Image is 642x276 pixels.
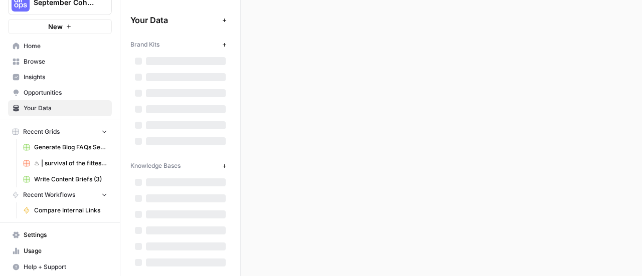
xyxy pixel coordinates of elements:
[19,139,112,155] a: Generate Blog FAQs Section ([PERSON_NAME]) Grid
[24,88,107,97] span: Opportunities
[34,206,107,215] span: Compare Internal Links
[8,69,112,85] a: Insights
[23,127,60,136] span: Recent Grids
[19,202,112,218] a: Compare Internal Links
[34,175,107,184] span: Write Content Briefs (3)
[8,54,112,70] a: Browse
[48,22,63,32] span: New
[19,171,112,187] a: Write Content Briefs (3)
[8,187,112,202] button: Recent Workflows
[19,155,112,171] a: ♨︎ | survival of the fittest ™ | ([PERSON_NAME])
[24,230,107,239] span: Settings
[24,104,107,113] span: Your Data
[24,262,107,271] span: Help + Support
[8,243,112,259] a: Usage
[8,19,112,34] button: New
[24,57,107,66] span: Browse
[8,85,112,101] a: Opportunities
[130,40,159,49] span: Brand Kits
[8,227,112,243] a: Settings
[8,38,112,54] a: Home
[24,73,107,82] span: Insights
[24,246,107,255] span: Usage
[130,161,181,170] span: Knowledge Bases
[130,14,218,26] span: Your Data
[24,42,107,51] span: Home
[8,259,112,275] button: Help + Support
[8,100,112,116] a: Your Data
[34,159,107,168] span: ♨︎ | survival of the fittest ™ | ([PERSON_NAME])
[34,143,107,152] span: Generate Blog FAQs Section ([PERSON_NAME]) Grid
[23,190,75,199] span: Recent Workflows
[8,124,112,139] button: Recent Grids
